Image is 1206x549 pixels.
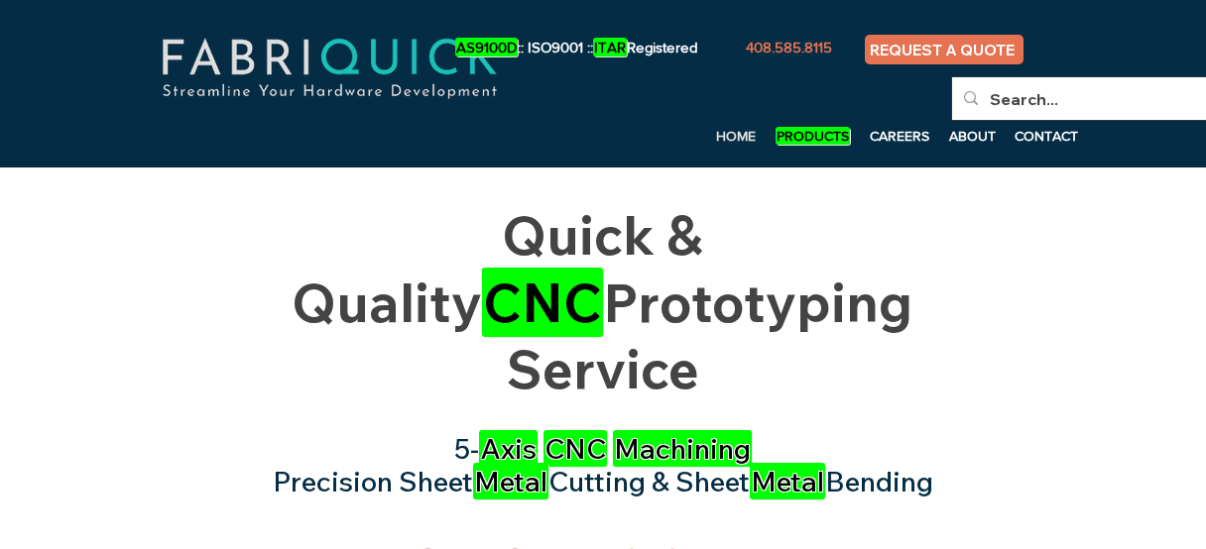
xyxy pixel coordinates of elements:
[479,430,538,467] em: Axis
[870,41,1015,59] span: REQUEST A QUOTE
[543,430,607,467] em: CNC
[865,35,1024,64] a: REQUEST A QUOTE
[613,430,752,467] em: Machining
[455,38,518,56] em: AS9100D
[89,16,569,121] img: fabriquick-logo-colors-adjusted.png
[1005,121,1088,151] p: CONTACT
[776,127,850,145] em: PRODUCTS
[860,121,939,151] a: CAREERS
[482,268,603,337] em: CNC
[766,121,860,151] a: PRODUCTS
[746,39,832,55] span: 408.585.8115
[397,121,1089,151] nav: Site
[1005,121,1089,151] a: CONTACT
[273,430,933,500] span: 5- Precision Sheet Cutting & Sheet Bending
[593,38,627,56] em: ITAR
[939,121,1006,151] p: ABOUT
[706,121,766,151] a: HOME
[473,463,548,499] em: Metal
[939,121,1005,151] a: ABOUT
[750,463,825,499] em: Metal
[292,201,912,402] span: Quick & Quality Prototyping Service
[455,38,697,56] span: :: ISO9001 :: Registered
